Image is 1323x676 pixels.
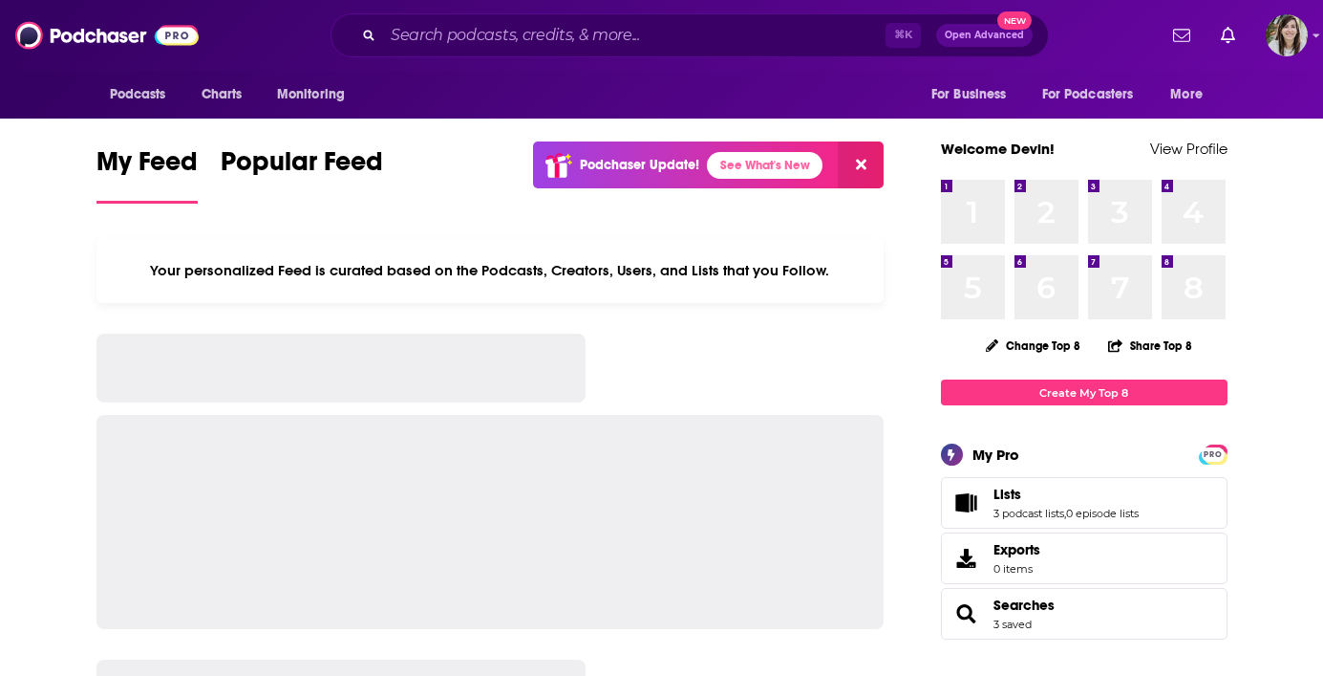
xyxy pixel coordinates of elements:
span: ⌘ K [886,23,921,48]
span: Exports [948,545,986,572]
a: PRO [1202,447,1225,461]
button: open menu [1030,76,1162,113]
span: PRO [1202,447,1225,462]
a: 0 episode lists [1066,507,1139,520]
span: Podcasts [110,81,166,108]
a: Show notifications dropdown [1165,19,1198,52]
a: Searches [993,597,1055,614]
div: My Pro [972,446,1019,464]
span: More [1170,81,1203,108]
a: Show notifications dropdown [1213,19,1243,52]
a: Welcome Devin! [941,140,1055,158]
a: Lists [948,490,986,516]
span: New [997,11,1032,30]
button: Open AdvancedNew [936,24,1033,47]
a: 3 saved [993,618,1032,631]
img: User Profile [1266,14,1308,56]
button: Show profile menu [1266,14,1308,56]
span: Open Advanced [945,31,1024,40]
a: Searches [948,600,986,627]
input: Search podcasts, credits, & more... [383,20,886,51]
div: Your personalized Feed is curated based on the Podcasts, Creators, Users, and Lists that you Follow. [96,238,885,303]
button: Share Top 8 [1107,327,1193,364]
span: Exports [993,541,1040,558]
span: Charts [202,81,243,108]
span: My Feed [96,145,198,189]
span: Popular Feed [221,145,383,189]
a: Create My Top 8 [941,380,1227,405]
span: Logged in as devinandrade [1266,14,1308,56]
button: open menu [264,76,370,113]
span: , [1064,507,1066,520]
button: open menu [918,76,1031,113]
div: Search podcasts, credits, & more... [331,13,1049,57]
span: For Podcasters [1042,81,1134,108]
span: Lists [941,477,1227,529]
span: Lists [993,486,1021,503]
a: 3 podcast lists [993,507,1064,520]
a: See What's New [707,152,822,179]
span: For Business [931,81,1007,108]
a: View Profile [1150,140,1227,158]
button: open menu [1157,76,1227,113]
a: Exports [941,533,1227,584]
a: Lists [993,486,1139,503]
span: Monitoring [277,81,345,108]
a: Popular Feed [221,145,383,204]
img: Podchaser - Follow, Share and Rate Podcasts [15,17,199,54]
p: Podchaser Update! [580,157,699,173]
button: open menu [96,76,191,113]
a: My Feed [96,145,198,204]
button: Change Top 8 [974,334,1093,358]
span: Searches [941,588,1227,640]
span: 0 items [993,562,1040,576]
a: Charts [189,76,254,113]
